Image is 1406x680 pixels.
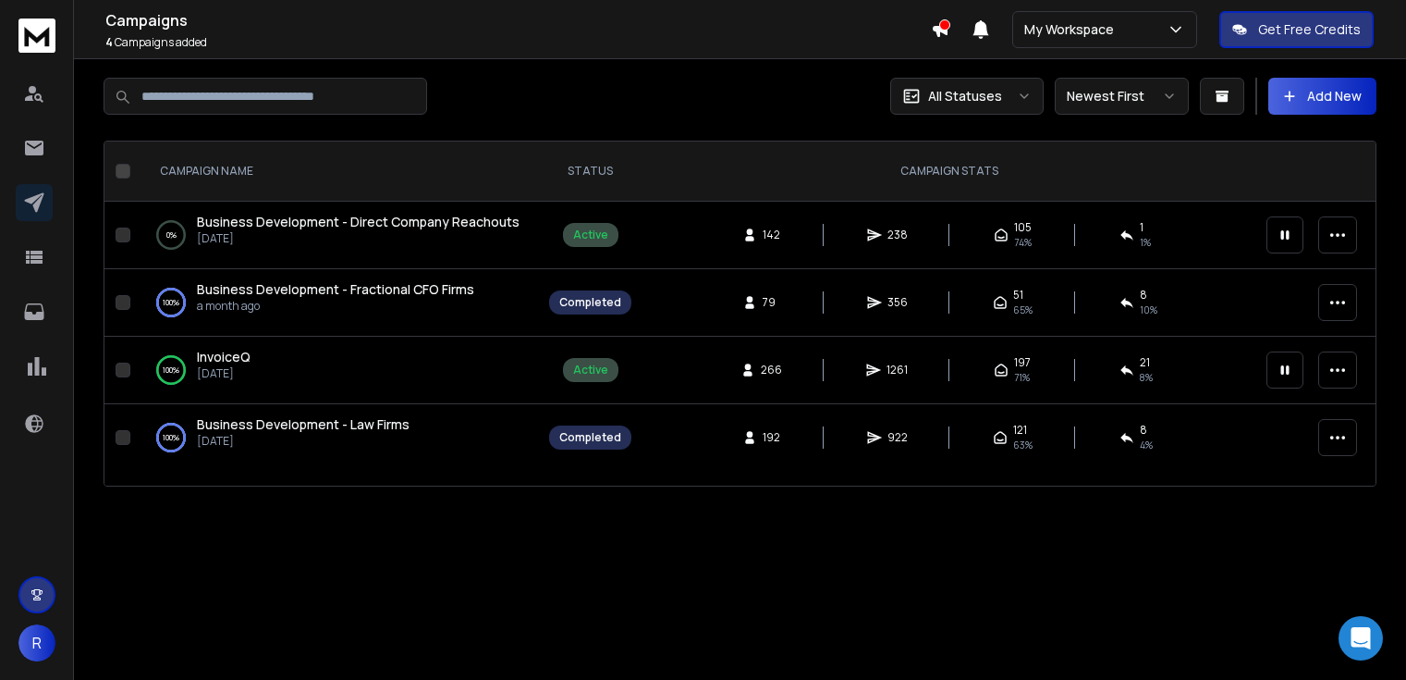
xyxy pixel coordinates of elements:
[1268,78,1376,115] button: Add New
[1014,220,1032,235] span: 105
[197,348,251,366] a: InvoiceQ
[1014,370,1030,385] span: 71 %
[1339,616,1383,661] div: Open Intercom Messenger
[138,337,538,404] td: 100%InvoiceQ[DATE]
[1140,370,1153,385] span: 8 %
[1013,303,1033,317] span: 65 %
[1014,355,1031,370] span: 197
[761,363,782,377] span: 266
[1140,220,1143,235] span: 1
[197,415,410,434] a: Business Development - Law Firms
[1140,303,1157,317] span: 10 %
[197,415,410,433] span: Business Development - Law Firms
[105,9,931,31] h1: Campaigns
[573,228,608,242] div: Active
[1013,288,1023,303] span: 51
[642,142,1255,202] th: CAMPAIGN STATS
[163,361,179,379] p: 100 %
[138,404,538,472] td: 100%Business Development - Law Firms[DATE]
[197,213,520,231] a: Business Development - Direct Company Reachouts
[573,363,608,377] div: Active
[197,280,474,299] a: Business Development - Fractional CFO Firms
[763,228,781,242] span: 142
[18,624,55,661] button: R
[886,363,908,377] span: 1261
[1140,235,1151,250] span: 1 %
[763,295,781,310] span: 79
[928,87,1002,105] p: All Statuses
[1219,11,1374,48] button: Get Free Credits
[1014,235,1032,250] span: 74 %
[105,34,113,50] span: 4
[559,430,621,445] div: Completed
[887,295,908,310] span: 356
[138,269,538,337] td: 100%Business Development - Fractional CFO Firmsa month ago
[1055,78,1189,115] button: Newest First
[1013,423,1027,438] span: 121
[163,428,179,447] p: 100 %
[763,430,781,445] span: 192
[887,228,908,242] span: 238
[538,142,642,202] th: STATUS
[138,142,538,202] th: CAMPAIGN NAME
[163,293,179,312] p: 100 %
[887,430,908,445] span: 922
[197,366,251,381] p: [DATE]
[1140,288,1147,303] span: 8
[138,202,538,269] td: 0%Business Development - Direct Company Reachouts[DATE]
[1140,355,1150,370] span: 21
[197,213,520,230] span: Business Development - Direct Company Reachouts
[197,348,251,365] span: InvoiceQ
[166,226,177,244] p: 0 %
[1140,423,1147,438] span: 8
[18,19,55,53] img: logo
[197,231,520,246] p: [DATE]
[197,280,474,298] span: Business Development - Fractional CFO Firms
[197,434,410,449] p: [DATE]
[559,295,621,310] div: Completed
[1140,438,1153,452] span: 4 %
[1258,20,1361,39] p: Get Free Credits
[197,299,474,314] p: a month ago
[1024,20,1121,39] p: My Workspace
[1013,438,1033,452] span: 63 %
[105,35,931,50] p: Campaigns added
